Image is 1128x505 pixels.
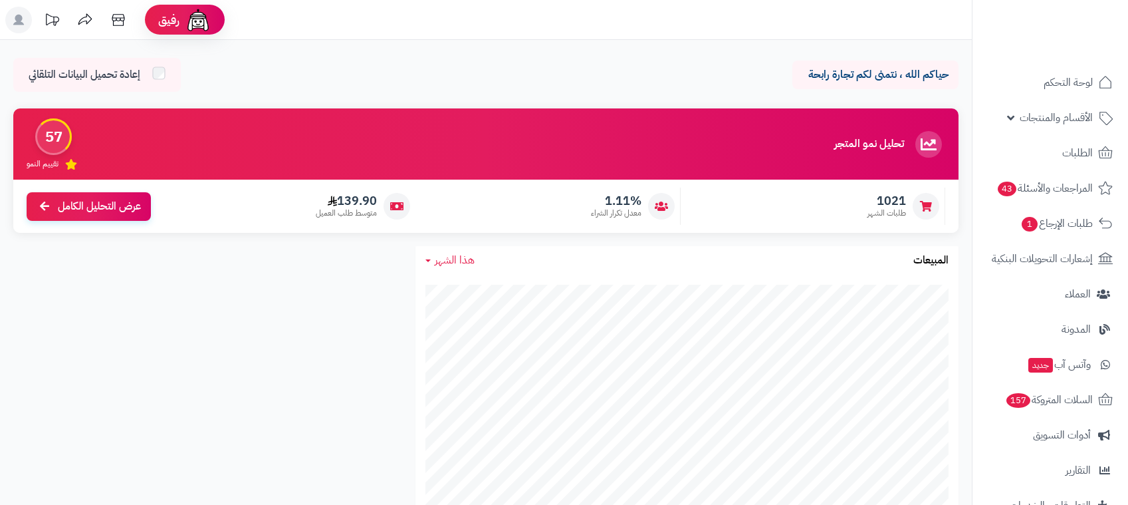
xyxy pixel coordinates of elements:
a: إشعارات التحويلات البنكية [980,243,1120,275]
span: المدونة [1062,320,1091,339]
span: طلبات الشهر [867,208,906,219]
a: العملاء [980,278,1120,310]
a: السلات المتروكة157 [980,384,1120,416]
span: التقارير [1066,461,1091,480]
a: وآتس آبجديد [980,349,1120,381]
a: تحديثات المنصة [35,7,68,37]
span: لوحة التحكم [1044,73,1093,92]
span: الطلبات [1062,144,1093,162]
img: logo-2.png [1038,35,1115,63]
h3: تحليل نمو المتجر [834,138,904,150]
h3: المبيعات [913,255,949,267]
span: 1021 [867,194,906,208]
span: متوسط طلب العميل [316,208,377,219]
a: الطلبات [980,137,1120,169]
span: تقييم النمو [27,158,58,170]
span: المراجعات والأسئلة [996,179,1093,198]
a: عرض التحليل الكامل [27,192,151,221]
span: السلات المتروكة [1005,391,1093,409]
span: إشعارات التحويلات البنكية [992,250,1093,268]
span: طلبات الإرجاع [1020,214,1093,233]
span: أدوات التسويق [1033,426,1091,444]
span: عرض التحليل الكامل [58,199,141,214]
a: المراجعات والأسئلة43 [980,172,1120,204]
span: إعادة تحميل البيانات التلقائي [29,67,140,83]
a: التقارير [980,454,1120,486]
span: العملاء [1065,285,1091,303]
a: طلبات الإرجاع1 [980,208,1120,240]
span: 157 [1006,393,1030,408]
a: هذا الشهر [425,253,475,268]
span: وآتس آب [1027,355,1091,374]
a: لوحة التحكم [980,67,1120,98]
span: رفيق [158,12,179,28]
span: معدل تكرار الشراء [591,208,641,219]
span: 1.11% [591,194,641,208]
span: 1 [1022,217,1038,232]
a: المدونة [980,313,1120,345]
span: هذا الشهر [435,252,475,268]
span: الأقسام والمنتجات [1020,108,1093,127]
p: حياكم الله ، نتمنى لكم تجارة رابحة [802,67,949,83]
span: 139.90 [316,194,377,208]
span: جديد [1028,358,1053,373]
a: أدوات التسويق [980,419,1120,451]
span: 43 [998,182,1016,196]
img: ai-face.png [185,7,211,33]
